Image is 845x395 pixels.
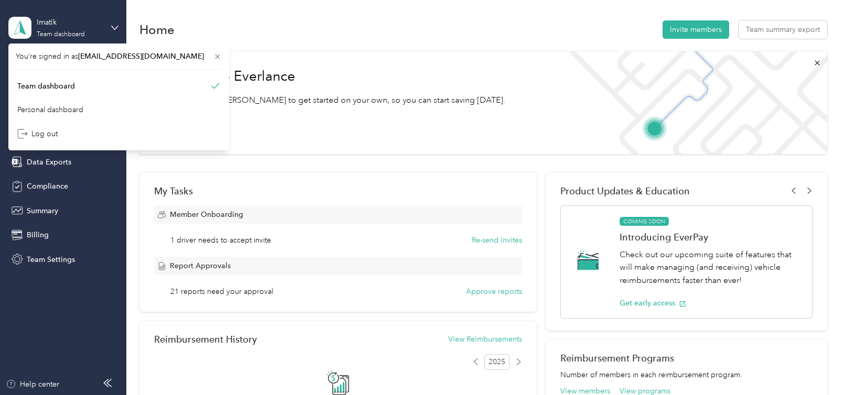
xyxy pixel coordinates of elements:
button: Invite members [663,20,729,39]
span: Report Approvals [170,260,231,271]
h2: Reimbursement Programs [560,353,812,364]
span: Team Settings [27,254,75,265]
button: View Reimbursements [448,334,522,345]
h1: Welcome to Everlance [154,68,505,85]
span: [EMAIL_ADDRESS][DOMAIN_NAME] [78,52,204,61]
span: Product Updates & Education [560,185,690,196]
button: Team summary export [739,20,827,39]
button: Help center [6,379,59,390]
img: Welcome to everlance [558,51,827,154]
div: My Tasks [154,185,522,196]
span: COMING SOON [620,217,669,226]
span: Member Onboarding [170,209,243,220]
span: Summary [27,205,58,216]
span: 2025 [484,354,510,370]
div: Personal dashboard [17,104,83,115]
h1: Introducing EverPay [620,232,800,243]
p: Read our step-by-[PERSON_NAME] to get started on your own, so you can start saving [DATE]. [154,94,505,107]
span: Billing [27,229,49,240]
div: Team dashboard [17,81,75,92]
p: Check out our upcoming suite of features that will make managing (and receiving) vehicle reimburs... [620,248,800,287]
button: Approve reports [466,286,522,297]
button: Get early access [620,298,686,309]
div: Team dashboard [37,31,85,38]
span: 1 driver needs to accept invite [170,235,271,246]
span: You’re signed in as [16,51,222,62]
div: Log out [17,128,58,139]
span: Compliance [27,181,68,192]
button: Re-send invites [472,235,522,246]
h2: Reimbursement History [154,334,257,345]
p: Number of members in each reimbursement program. [560,369,812,380]
span: Data Exports [27,157,71,168]
span: 21 reports need your approval [170,286,273,297]
div: Imatik [37,17,102,28]
h1: Home [139,24,175,35]
iframe: Everlance-gr Chat Button Frame [786,336,845,395]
